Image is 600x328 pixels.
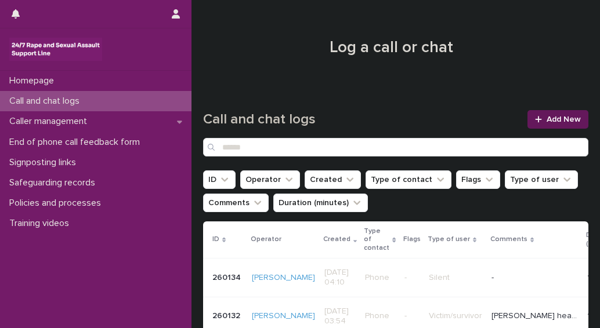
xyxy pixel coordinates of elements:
p: 260132 [212,309,243,321]
p: Call and chat logs [5,96,89,107]
p: - [404,273,420,283]
p: Training videos [5,218,78,229]
p: Safeguarding records [5,177,104,188]
p: - [491,271,496,283]
p: [DATE] 04:10 [324,268,356,287]
p: Homepage [5,75,63,86]
span: Add New [547,115,581,123]
p: [DATE] 03:54 [324,307,356,326]
input: Search [203,138,588,156]
p: 260134 [212,271,243,283]
p: Comments [490,233,527,246]
p: Phone [365,273,395,283]
p: Signposting links [5,157,85,168]
p: Policies and processes [5,198,110,209]
button: Type of contact [366,170,451,189]
button: Duration (minutes) [273,194,368,212]
p: 10 [587,271,598,283]
p: Sid heavy breathing talking quietly and muffled voice said experienced CSA - unable to express an... [491,309,580,321]
p: Type of user [428,233,470,246]
p: ID [212,233,219,246]
h1: Log a call or chat [203,38,580,58]
button: Type of user [505,170,578,189]
a: [PERSON_NAME] [252,311,315,321]
a: Add New [527,110,588,129]
button: Comments [203,194,269,212]
p: Operator [251,233,281,246]
button: Operator [240,170,300,189]
p: Silent [429,273,482,283]
p: Caller management [5,116,96,127]
h1: Call and chat logs [203,111,521,128]
p: - [404,311,420,321]
p: Type of contact [364,225,389,254]
p: Phone [365,311,395,321]
button: Created [305,170,361,189]
p: End of phone call feedback form [5,137,149,148]
button: Flags [456,170,500,189]
p: Flags [403,233,421,246]
a: [PERSON_NAME] [252,273,315,283]
p: 15 [587,309,597,321]
img: rhQMoQhaT3yELyF149Cw [9,38,102,61]
p: Victim/survivor [429,311,482,321]
button: ID [203,170,236,189]
p: Created [323,233,350,246]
